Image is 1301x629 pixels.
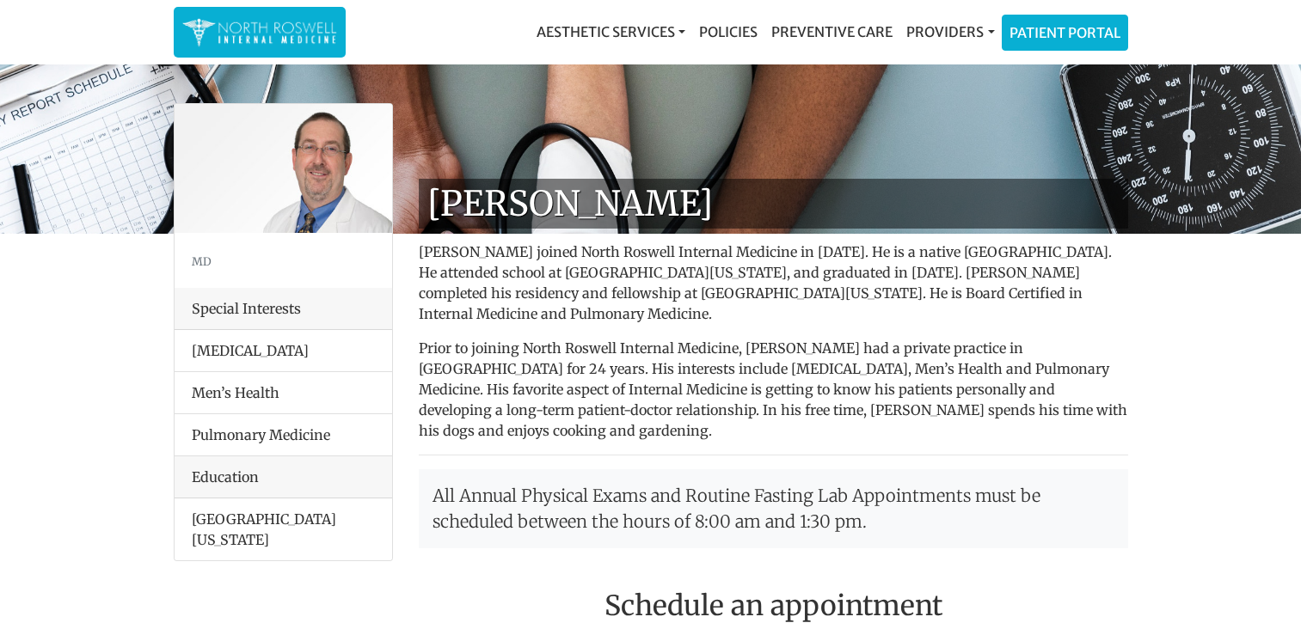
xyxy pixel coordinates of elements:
[419,589,1128,622] h2: Schedule an appointment
[419,179,1128,229] h1: [PERSON_NAME]
[899,15,1001,49] a: Providers
[175,371,392,414] li: Men’s Health
[175,288,392,330] div: Special Interests
[764,15,899,49] a: Preventive Care
[419,241,1128,324] p: [PERSON_NAME] joined North Roswell Internal Medicine in [DATE]. He is a native [GEOGRAPHIC_DATA]....
[419,469,1128,548] p: All Annual Physical Exams and Routine Fasting Lab Appointments must be scheduled between the hour...
[175,104,392,233] img: Dr. George Kanes
[175,330,392,372] li: [MEDICAL_DATA]
[175,456,392,498] div: Education
[530,15,692,49] a: Aesthetic Services
[175,498,392,560] li: [GEOGRAPHIC_DATA][US_STATE]
[692,15,764,49] a: Policies
[182,15,337,49] img: North Roswell Internal Medicine
[419,338,1128,441] p: Prior to joining North Roswell Internal Medicine, [PERSON_NAME] had a private practice in [GEOGRA...
[1003,15,1127,50] a: Patient Portal
[175,413,392,456] li: Pulmonary Medicine
[192,254,212,268] small: MD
